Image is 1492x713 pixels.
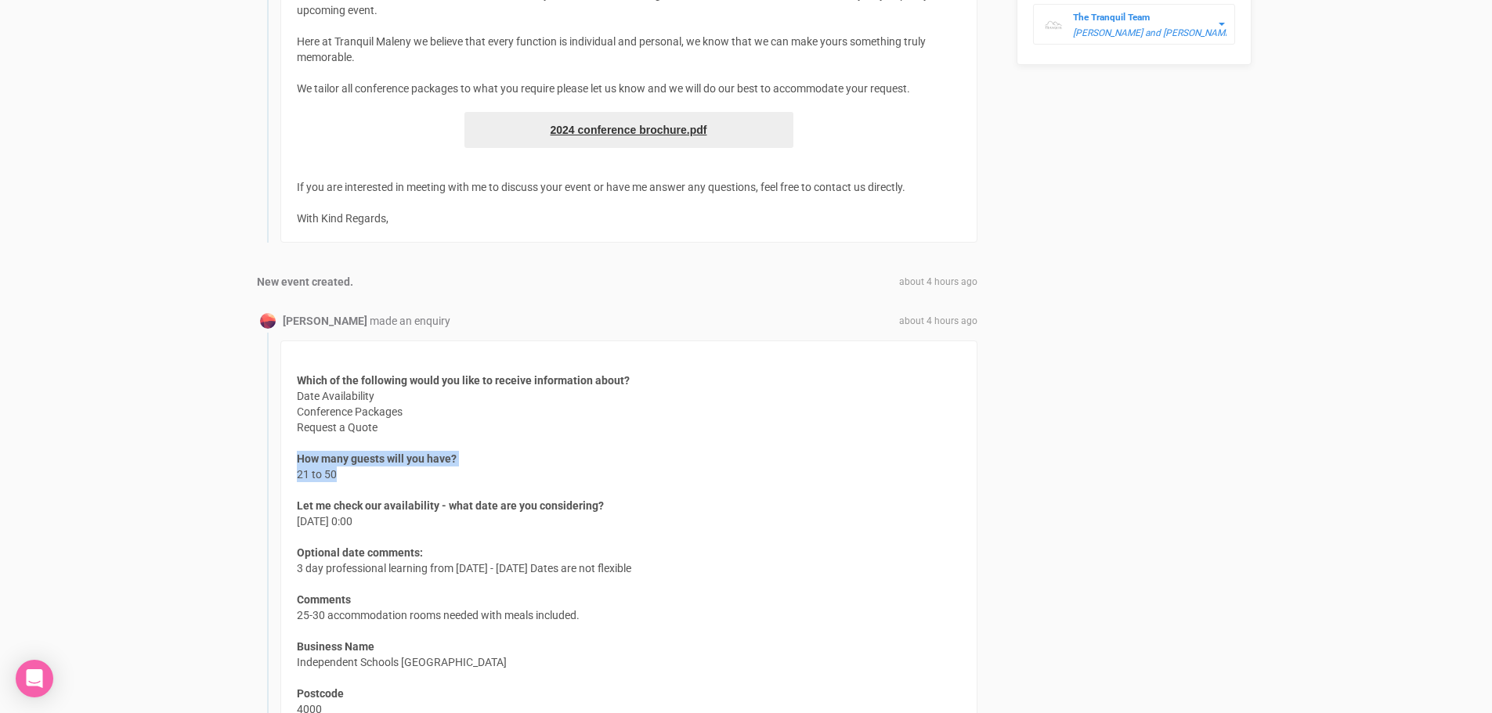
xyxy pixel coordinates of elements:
strong: Which of the following would you like to receive information about? [297,374,630,387]
strong: Comments [297,593,351,606]
span: 21 to 50 [297,451,457,482]
strong: Postcode [297,687,344,700]
span: made an enquiry [370,315,450,327]
span: Date Availability [297,373,630,404]
strong: The Tranquil Team [1073,12,1150,23]
a: 2024 conference brochure.pdf [464,112,793,148]
strong: New event created. [257,275,353,288]
strong: Business Name [297,640,374,653]
img: Profile Image [260,313,276,329]
span: about 4 hours ago [899,315,977,328]
strong: Let me check our availability - what date are you considering? [297,499,604,512]
button: The Tranquil Team [PERSON_NAME] and [PERSON_NAME] [1033,4,1235,45]
strong: [PERSON_NAME] [283,315,367,327]
em: [PERSON_NAME] and [PERSON_NAME] [1073,27,1233,38]
img: data [1042,13,1065,37]
strong: How many guests will you have? [297,452,457,465]
span: about 4 hours ago [899,275,977,289]
strong: Optional date comments: [297,546,423,559]
div: Open Intercom Messenger [16,660,53,697]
